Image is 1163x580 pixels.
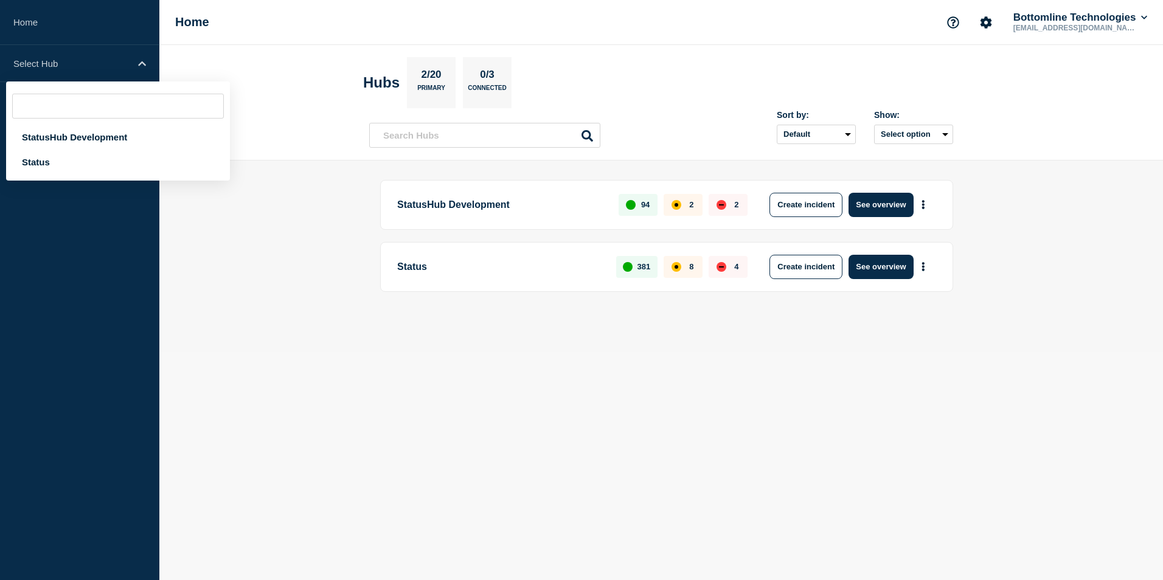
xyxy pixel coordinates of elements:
p: 2 [689,200,693,209]
p: [EMAIL_ADDRESS][DOMAIN_NAME] [1011,24,1137,32]
div: down [717,262,726,272]
button: More actions [915,193,931,216]
p: 0/3 [476,69,499,85]
p: Primary [417,85,445,97]
select: Sort by [777,125,856,144]
button: Support [940,10,966,35]
p: 4 [734,262,738,271]
button: See overview [849,193,913,217]
div: StatusHub Development [6,125,230,150]
p: 94 [641,200,650,209]
div: up [623,262,633,272]
p: Select Hub [13,58,130,69]
div: affected [672,262,681,272]
h1: Home [175,15,209,29]
div: affected [672,200,681,210]
p: 381 [637,262,651,271]
button: Create incident [769,193,842,217]
p: 8 [689,262,693,271]
input: Search Hubs [369,123,600,148]
button: More actions [915,255,931,278]
div: Status [6,150,230,174]
div: up [626,200,636,210]
div: down [717,200,726,210]
button: Account settings [973,10,999,35]
p: Status [397,255,602,279]
p: 2/20 [417,69,446,85]
button: Bottomline Technologies [1011,12,1150,24]
button: Create incident [769,255,842,279]
p: 2 [734,200,738,209]
div: Show: [874,110,953,120]
button: See overview [849,255,913,279]
button: Select option [874,125,953,144]
p: Connected [468,85,506,97]
h2: Hubs [363,74,400,91]
div: Sort by: [777,110,856,120]
p: StatusHub Development [397,193,605,217]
